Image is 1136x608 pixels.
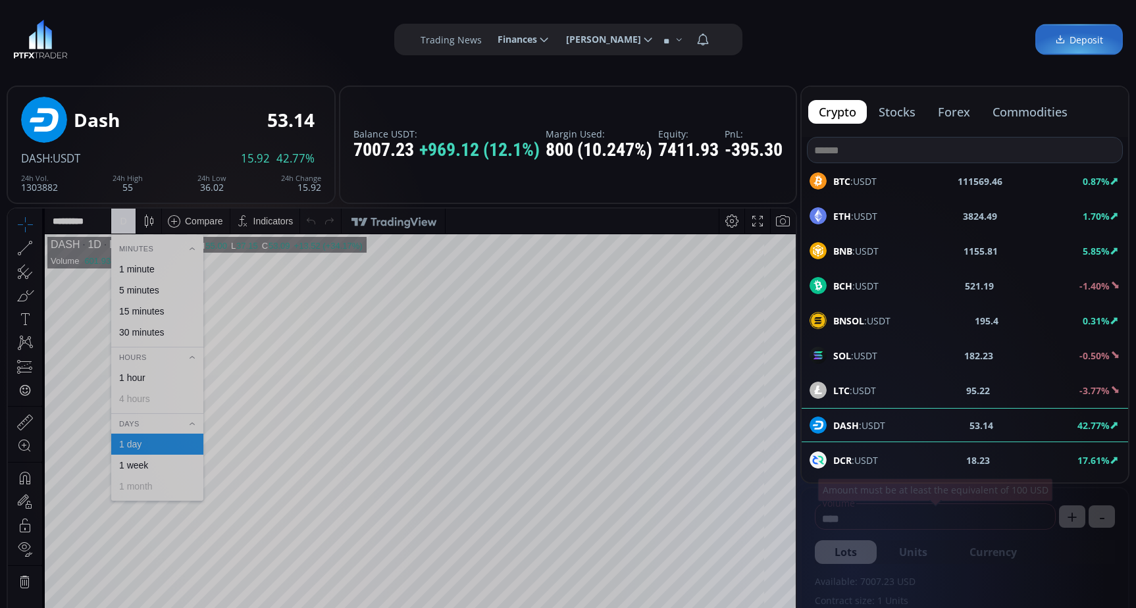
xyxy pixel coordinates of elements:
b: BTC [833,175,850,188]
b: 0.31% [1083,315,1110,327]
label: Trading News [421,33,482,47]
div: 15.92 [281,174,321,192]
div: Minutes [103,33,195,47]
div: 1 day [111,230,134,241]
div: 55.00 [197,32,219,42]
div: Dash [74,110,120,130]
div: 36.02 [197,174,226,192]
label: Equity: [658,129,719,139]
b: 0.87% [1083,175,1110,188]
div: DASH [43,30,72,42]
b: 5.85% [1083,245,1110,257]
div: +13.52 (+34.17%) [286,32,355,42]
div: 1 hour [111,164,138,174]
div: 53.14 [267,110,315,130]
div: 15 minutes [111,97,156,108]
span: :USDT [50,151,80,166]
b: LTC [833,384,850,397]
b: 18.23 [966,453,990,467]
b: DCR [833,454,852,467]
b: 195.4 [975,314,998,328]
b: -0.50% [1079,349,1110,362]
label: PnL: [725,129,783,139]
div: D [112,7,118,18]
div: 53.09 [261,32,282,42]
div: Indicators [245,7,286,18]
div: Dash [93,30,126,42]
div: 1m [107,577,120,588]
img: LOGO [13,20,68,59]
label: Margin Used: [546,129,652,139]
div: L [223,32,228,42]
b: 1.70% [1083,210,1110,222]
div: 1 week [111,251,140,262]
b: 17.61% [1077,454,1110,467]
b: 3824.49 [963,209,997,223]
b: SOL [833,349,851,362]
div: 5y [47,577,57,588]
div: Compare [177,7,215,18]
span: 42.77% [276,153,315,165]
div: 24h Change [281,174,321,182]
b: 111569.46 [958,174,1002,188]
b: ETH [833,210,851,222]
div: -395.30 [725,140,783,161]
span: :USDT [833,453,878,467]
button: forex [927,100,981,124]
div: 1d [149,577,159,588]
div: 4 hours [111,185,142,195]
b: BCH [833,280,852,292]
div: 37.15 [228,32,250,42]
div: Go to [176,570,197,595]
span: 15.92 [241,153,270,165]
span: Deposit [1055,33,1103,47]
div: 1D [72,30,93,42]
b: -1.40% [1079,280,1110,292]
div: 7411.93 [658,140,719,161]
span: :USDT [833,349,877,363]
span: Finances [488,26,537,53]
div: Hide Drawings Toolbar [30,539,36,557]
div: Toggle Percentage [718,570,736,595]
span: +969.12 (12.1%) [419,140,540,161]
span: :USDT [833,209,877,223]
b: 182.23 [964,349,993,363]
div: 3m [86,577,98,588]
b: 521.19 [965,279,994,293]
div:  [12,176,22,188]
div: 5d [130,577,140,588]
button: commodities [982,100,1078,124]
div: Days [103,208,195,222]
label: Balance USDT: [353,129,540,139]
div: Toggle Auto Scale [758,570,785,595]
div: Hours [103,141,195,156]
a: Deposit [1035,24,1123,55]
div: 800 (10.247%) [546,140,652,161]
div: 24h Vol. [21,174,58,182]
span: :USDT [833,279,879,293]
button: crypto [808,100,867,124]
div: 24h Low [197,174,226,182]
div: 24h High [113,174,143,182]
b: BNB [833,245,852,257]
span: [PERSON_NAME] [557,26,641,53]
span: :USDT [833,174,877,188]
div: 5 minutes [111,76,151,87]
div: 1 month [111,272,145,283]
div: 1 minute [111,55,147,66]
span: 07:46:53 (UTC) [638,577,701,588]
div: Volume [43,47,71,57]
div: C [254,32,261,42]
b: 95.22 [966,384,990,397]
span: :USDT [833,244,879,258]
span: DASH [21,151,50,166]
div: 601.934K [76,47,113,57]
div: 7007.23 [353,140,540,161]
div: auto [763,577,781,588]
b: BNSOL [833,315,864,327]
b: -3.77% [1079,384,1110,397]
button: 07:46:53 (UTC) [633,570,706,595]
span: :USDT [833,314,891,328]
div: 1303882 [21,174,58,192]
